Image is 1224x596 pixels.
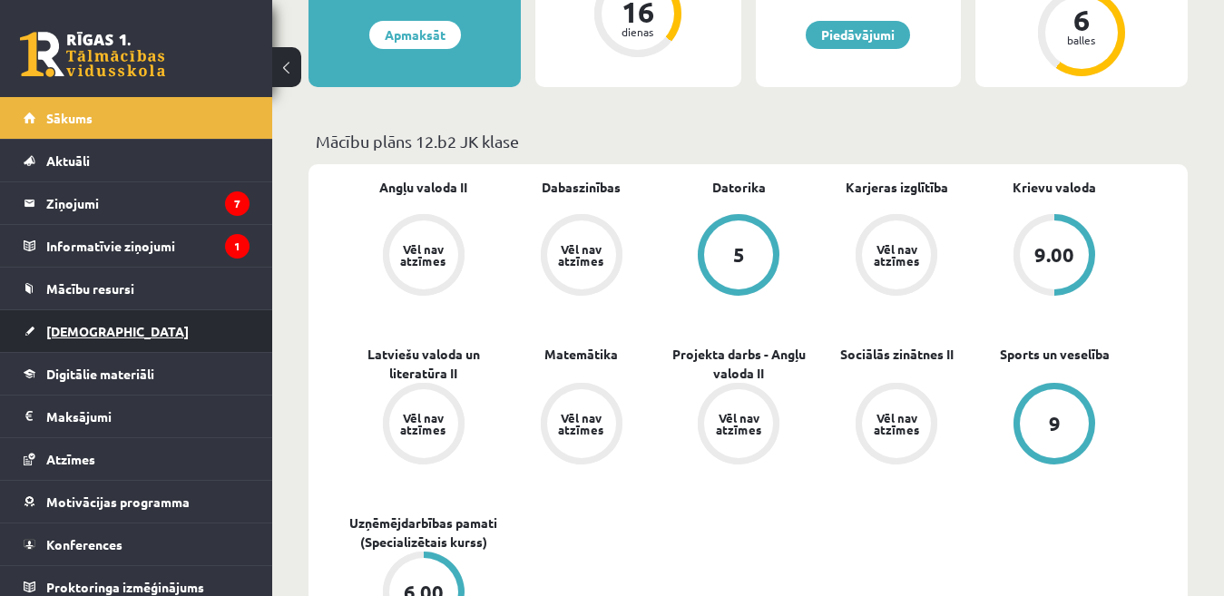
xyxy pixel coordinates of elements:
a: Karjeras izglītība [846,178,948,197]
i: 1 [225,234,250,259]
p: Mācību plāns 12.b2 JK klase [316,129,1180,153]
span: Sākums [46,110,93,126]
a: [DEMOGRAPHIC_DATA] [24,310,250,352]
a: Dabaszinības [542,178,621,197]
a: Maksājumi [24,396,250,437]
span: [DEMOGRAPHIC_DATA] [46,323,189,339]
span: Konferences [46,536,122,552]
a: Uzņēmējdarbības pamati (Specializētais kurss) [345,513,503,552]
div: Vēl nav atzīmes [556,243,607,267]
span: Motivācijas programma [46,493,190,510]
div: Vēl nav atzīmes [871,243,922,267]
legend: Maksājumi [46,396,250,437]
div: Vēl nav atzīmes [713,412,764,435]
span: Atzīmes [46,451,95,467]
a: 9 [975,383,1133,468]
div: Vēl nav atzīmes [398,412,449,435]
a: Vēl nav atzīmes [818,383,975,468]
a: Piedāvājumi [806,21,910,49]
a: Aktuāli [24,140,250,181]
span: Proktoringa izmēģinājums [46,579,204,595]
a: Vēl nav atzīmes [345,214,503,299]
a: Krievu valoda [1013,178,1096,197]
a: 5 [661,214,818,299]
div: 9.00 [1034,245,1074,265]
a: Konferences [24,523,250,565]
a: Sports un veselība [1000,345,1110,364]
div: dienas [611,26,665,37]
a: Datorika [712,178,766,197]
i: 7 [225,191,250,216]
a: Ziņojumi7 [24,182,250,224]
a: Angļu valoda II [379,178,467,197]
a: Informatīvie ziņojumi1 [24,225,250,267]
a: Sākums [24,97,250,139]
a: Vēl nav atzīmes [818,214,975,299]
a: Vēl nav atzīmes [503,383,661,468]
div: balles [1054,34,1109,45]
a: Motivācijas programma [24,481,250,523]
a: Vēl nav atzīmes [661,383,818,468]
a: Mācību resursi [24,268,250,309]
legend: Ziņojumi [46,182,250,224]
a: Digitālie materiāli [24,353,250,395]
span: Digitālie materiāli [46,366,154,382]
span: Aktuāli [46,152,90,169]
div: Vēl nav atzīmes [871,412,922,435]
div: 5 [733,245,745,265]
a: Vēl nav atzīmes [503,214,661,299]
a: Atzīmes [24,438,250,480]
div: Vēl nav atzīmes [398,243,449,267]
a: Projekta darbs - Angļu valoda II [661,345,818,383]
a: Apmaksāt [369,21,461,49]
a: Sociālās zinātnes II [840,345,954,364]
a: 9.00 [975,214,1133,299]
div: 6 [1054,5,1109,34]
a: Matemātika [544,345,618,364]
span: Mācību resursi [46,280,134,297]
a: Rīgas 1. Tālmācības vidusskola [20,32,165,77]
div: 9 [1049,414,1061,434]
div: Vēl nav atzīmes [556,412,607,435]
a: Vēl nav atzīmes [345,383,503,468]
legend: Informatīvie ziņojumi [46,225,250,267]
a: Latviešu valoda un literatūra II [345,345,503,383]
